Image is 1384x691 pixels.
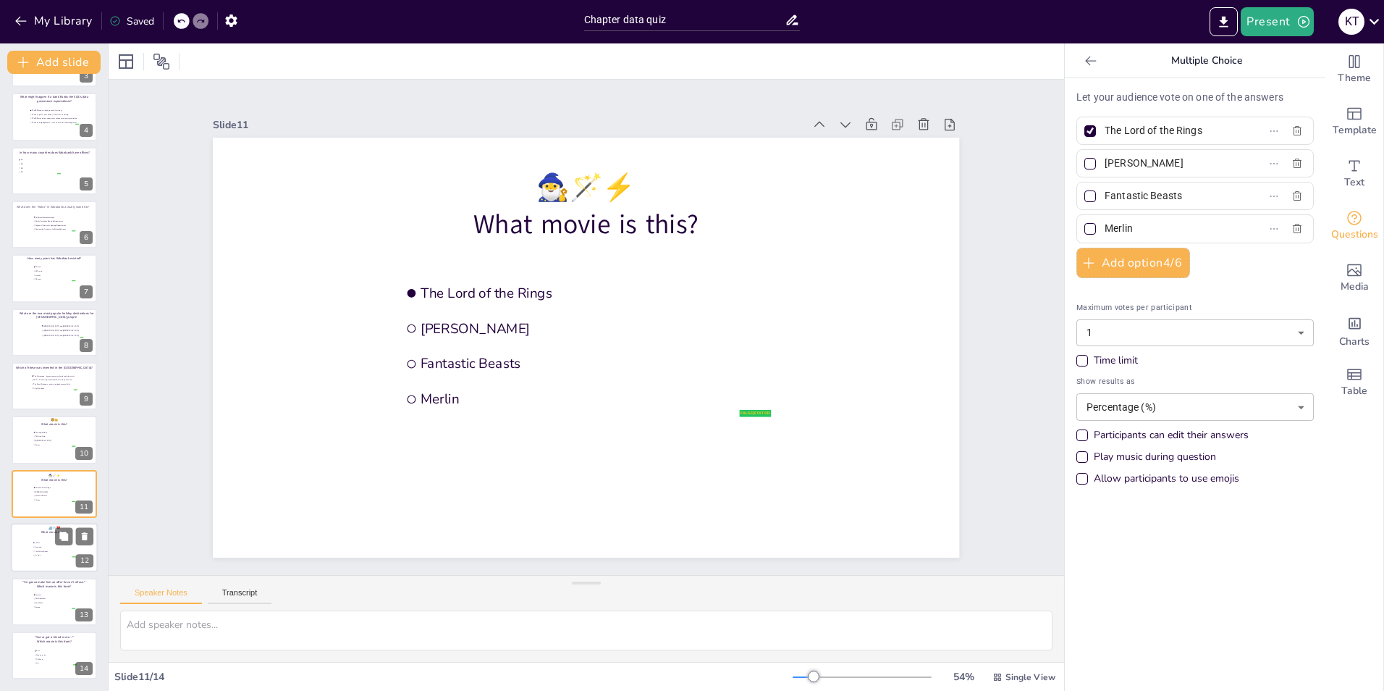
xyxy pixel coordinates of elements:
div: 7 [80,285,93,298]
button: Add slide [7,51,101,74]
p: 🧙‍♂️🪄⚡ [35,474,73,478]
div: Add text boxes [1325,148,1383,200]
p: What are the two most popular holiday destinations for [DEMOGRAPHIC_DATA] people [16,311,97,319]
button: My Library [11,9,98,33]
div: Slide 11 [213,118,803,132]
button: Add option4/6 [1076,248,1190,278]
span: The ECB sends a thank-you card for trying [32,109,78,112]
span: The Godfather [35,598,75,600]
div: K T [1338,9,1364,35]
div: 7 [12,254,97,302]
span: [PERSON_NAME] [35,490,75,493]
div: Play music during question [1094,450,1216,464]
span: Goodfellas [35,602,75,604]
div: 4 [12,93,97,141]
span: Merlin [421,390,767,409]
p: 🦁👑 [35,417,73,422]
button: Speaker Notes [120,588,202,604]
p: 🧙‍♂️🪄⚡ [423,169,749,206]
span: Text [1344,175,1364,190]
div: 3 [80,70,93,83]
span: Theme [1338,70,1371,86]
input: Option 4 [1105,218,1239,239]
div: 10 [75,447,93,460]
p: What movie is this? [423,206,749,243]
span: The bank is highlighted as a case study in data mismanagement [32,122,78,124]
div: 5 [80,177,93,190]
div: 5 [12,147,97,195]
div: 9 [80,393,93,406]
div: Time limit [1094,353,1138,368]
div: Participants can edit their answers [1076,428,1249,443]
div: Percentage (%) [1076,393,1314,420]
div: Play music during question [1076,450,1216,464]
div: Change the overall theme [1325,43,1383,96]
input: Option 2 [1105,153,1239,174]
div: 9 [12,362,97,410]
p: 🛳️❄️💔 [35,526,74,530]
p: What might happen if a bank flunks the ECB’s data governance expectations? [14,95,95,104]
div: Time limit [1076,353,1314,368]
div: Participants can edit their answers [1094,428,1249,443]
div: 12 [76,555,93,568]
div: 13 [75,608,93,621]
div: 11 [75,501,93,514]
span: [GEOGRAPHIC_DATA] [35,439,75,441]
span: Show results as [1076,375,1314,388]
span: [GEOGRAPHIC_DATA] and [GEOGRAPHIC_DATA] [43,334,83,336]
input: Option 3 [1105,185,1239,206]
span: The Microscope – because someone had to look closer first. [33,375,77,377]
span: The Stock Exchange – where trading became official. [33,383,77,385]
div: 12 [11,523,98,572]
p: Multiple Choice [1102,43,1311,78]
div: 1 [1076,319,1314,346]
span: Toy Story [36,658,76,661]
div: 6 [80,231,93,244]
div: Layout [114,50,138,73]
span: Cars [36,650,76,652]
span: 50 years [35,267,75,269]
span: Template [1333,122,1377,138]
p: What does the “Rabo” in Rabobank actually stand for? [17,205,92,209]
div: 10 [12,416,97,464]
span: Media [1341,279,1369,295]
span: Regional Alliance for Banking Opportunities [35,225,75,227]
div: Slide 11 / 14 [114,670,793,684]
span: Position [153,53,170,70]
p: Which movie is this from? [14,640,95,644]
div: Add ready made slides [1325,96,1383,148]
span: 35 [21,167,61,169]
div: 8 [12,309,97,356]
span: Maximum votes per participant [1076,301,1314,314]
button: Present [1241,7,1313,36]
div: 4 [80,124,93,137]
span: Fantastic Beasts [35,495,75,497]
span: Questions [1331,227,1378,243]
p: “You’ve got a friend in me…” [14,635,95,640]
div: 13 [12,578,97,626]
span: 12 [21,159,61,161]
span: Really Ambitious Banking Organization [35,220,75,222]
span: The Perfect Storm [35,550,75,553]
button: Duplicate Slide [55,528,72,545]
span: eternity [35,275,75,277]
span: All of the above [33,388,77,390]
span: Single View [1005,671,1055,683]
span: Table [1341,383,1367,399]
span: The Jungle Book [35,431,75,433]
span: 25 [21,163,61,165]
span: 78 years [35,278,75,280]
span: Scarface [35,593,75,595]
div: 14 [12,632,97,679]
p: Which of these was invented in the [GEOGRAPHIC_DATA]? [15,366,93,370]
p: Let your audience vote on one of the answers [1076,90,1314,105]
span: [GEOGRAPHIC_DATA] and [GEOGRAPHIC_DATA] [43,324,83,327]
span: 127 years [35,270,75,272]
span: Merlin [35,499,75,501]
div: Add charts and graphs [1325,304,1383,356]
span: Poseidon [35,546,75,548]
div: Saved [109,14,154,28]
button: Transcript [208,588,272,604]
span: [GEOGRAPHIC_DATA] and [GEOGRAPHIC_DATA] [43,330,83,332]
span: Responsible Advocates for Biking Outdoors [35,228,75,230]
